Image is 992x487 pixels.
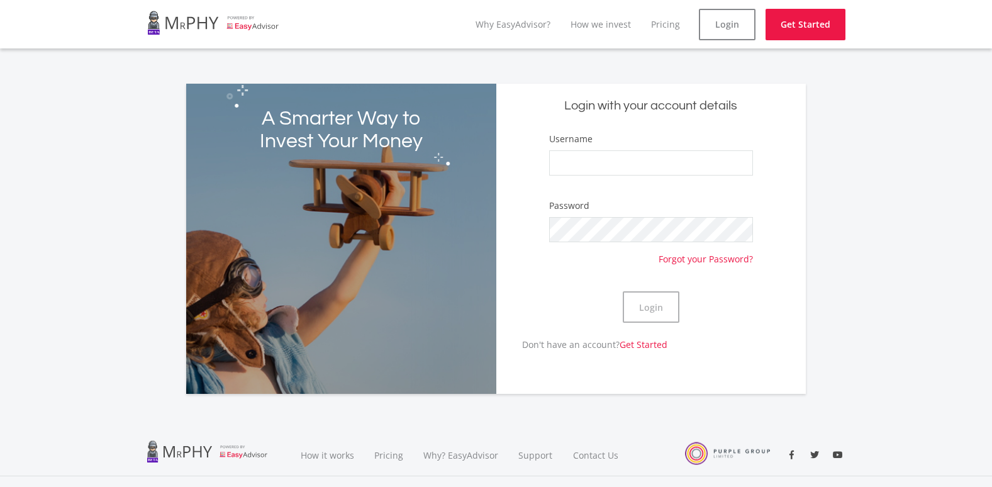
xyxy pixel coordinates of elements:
[291,434,364,476] a: How it works
[766,9,845,40] a: Get Started
[620,339,667,350] a: Get Started
[659,242,753,266] a: Forgot your Password?
[699,9,755,40] a: Login
[651,18,680,30] a: Pricing
[496,338,667,351] p: Don't have an account?
[248,108,434,153] h2: A Smarter Way to Invest Your Money
[413,434,508,476] a: Why? EasyAdvisor
[364,434,413,476] a: Pricing
[476,18,550,30] a: Why EasyAdvisor?
[549,133,593,145] label: Username
[508,434,563,476] a: Support
[623,291,679,323] button: Login
[563,434,630,476] a: Contact Us
[571,18,631,30] a: How we invest
[506,98,797,115] h5: Login with your account details
[549,199,589,212] label: Password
